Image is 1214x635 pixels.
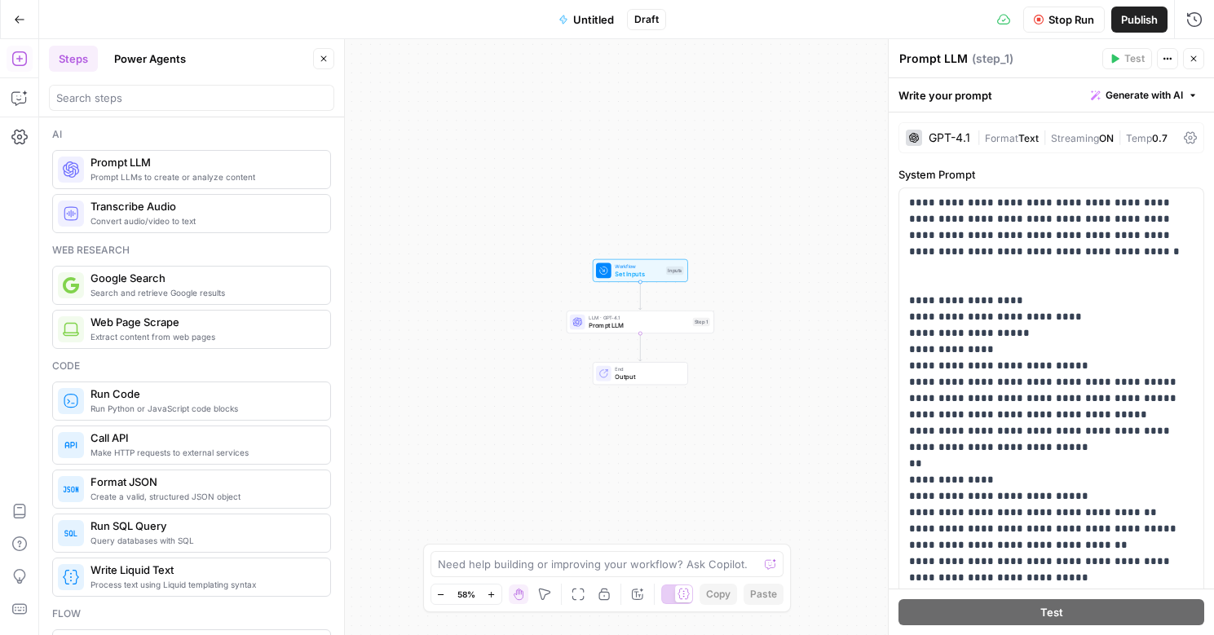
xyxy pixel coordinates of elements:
[899,51,968,67] textarea: Prompt LLM
[457,588,475,601] span: 58%
[639,333,642,361] g: Edge from step_1 to end
[90,446,317,459] span: Make HTTP requests to external services
[90,430,317,446] span: Call API
[1124,51,1145,66] span: Test
[90,490,317,503] span: Create a valid, structured JSON object
[104,46,196,72] button: Power Agents
[615,365,679,373] span: End
[1039,129,1051,145] span: |
[634,12,659,27] span: Draft
[90,474,317,490] span: Format JSON
[90,330,317,343] span: Extract content from web pages
[567,311,714,333] div: LLM · GPT-4.1Prompt LLMStep 1
[1051,132,1099,144] span: Streaming
[56,90,327,106] input: Search steps
[1084,85,1204,106] button: Generate with AI
[972,51,1013,67] span: ( step_1 )
[1114,129,1126,145] span: |
[700,584,737,605] button: Copy
[1106,88,1183,103] span: Generate with AI
[589,314,689,321] span: LLM · GPT-4.1
[52,127,331,142] div: Ai
[1023,7,1105,33] button: Stop Run
[744,584,784,605] button: Paste
[90,154,317,170] span: Prompt LLM
[52,606,331,621] div: Flow
[1126,132,1152,144] span: Temp
[90,578,317,591] span: Process text using Liquid templating syntax
[750,587,777,602] span: Paste
[898,166,1204,183] label: System Prompt
[639,282,642,310] g: Edge from start to step_1
[1152,132,1168,144] span: 0.7
[898,599,1204,625] button: Test
[90,198,317,214] span: Transcribe Audio
[889,78,1214,112] div: Write your prompt
[90,170,317,183] span: Prompt LLMs to create or analyze content
[977,129,985,145] span: |
[90,286,317,299] span: Search and retrieve Google results
[929,132,970,143] div: GPT-4.1
[615,269,662,279] span: Set Inputs
[589,320,689,330] span: Prompt LLM
[1040,604,1063,620] span: Test
[615,262,662,270] span: Workflow
[90,270,317,286] span: Google Search
[549,7,624,33] button: Untitled
[1018,132,1039,144] span: Text
[90,534,317,547] span: Query databases with SQL
[52,243,331,258] div: Web research
[1102,48,1152,69] button: Test
[666,267,684,276] div: Inputs
[1121,11,1158,28] span: Publish
[90,314,317,330] span: Web Page Scrape
[90,402,317,415] span: Run Python or JavaScript code blocks
[1048,11,1094,28] span: Stop Run
[693,318,710,327] div: Step 1
[52,359,331,373] div: Code
[567,362,714,385] div: EndOutput
[49,46,98,72] button: Steps
[567,259,714,282] div: WorkflowSet InputsInputs
[1099,132,1114,144] span: ON
[90,562,317,578] span: Write Liquid Text
[1111,7,1168,33] button: Publish
[573,11,614,28] span: Untitled
[985,132,1018,144] span: Format
[706,587,731,602] span: Copy
[90,214,317,227] span: Convert audio/video to text
[90,386,317,402] span: Run Code
[615,372,679,381] span: Output
[90,518,317,534] span: Run SQL Query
